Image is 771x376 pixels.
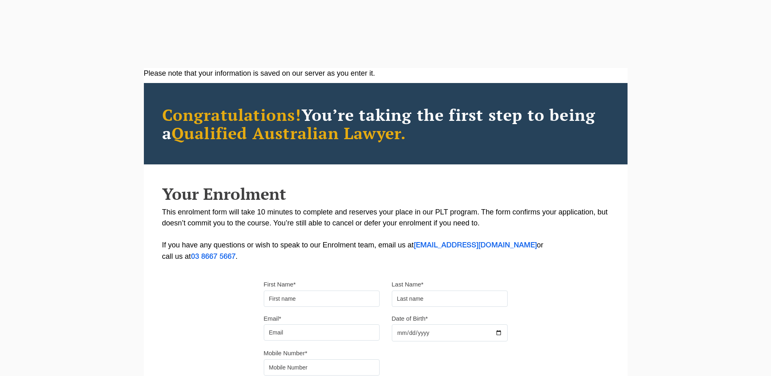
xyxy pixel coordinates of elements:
a: 03 8667 5667 [191,254,236,260]
a: [EMAIL_ADDRESS][DOMAIN_NAME] [414,242,537,249]
label: First Name* [264,280,296,289]
label: Mobile Number* [264,349,308,357]
span: Qualified Australian Lawyer. [172,122,406,144]
label: Last Name* [392,280,424,289]
h2: Your Enrolment [162,185,609,203]
input: Email [264,324,380,341]
input: Mobile Number [264,359,380,376]
span: Congratulations! [162,104,302,125]
div: Please note that your information is saved on our server as you enter it. [144,68,628,79]
p: This enrolment form will take 10 minutes to complete and reserves your place in our PLT program. ... [162,207,609,262]
input: Last name [392,291,508,307]
label: Email* [264,315,281,323]
label: Date of Birth* [392,315,428,323]
input: First name [264,291,380,307]
h2: You’re taking the first step to being a [162,105,609,142]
